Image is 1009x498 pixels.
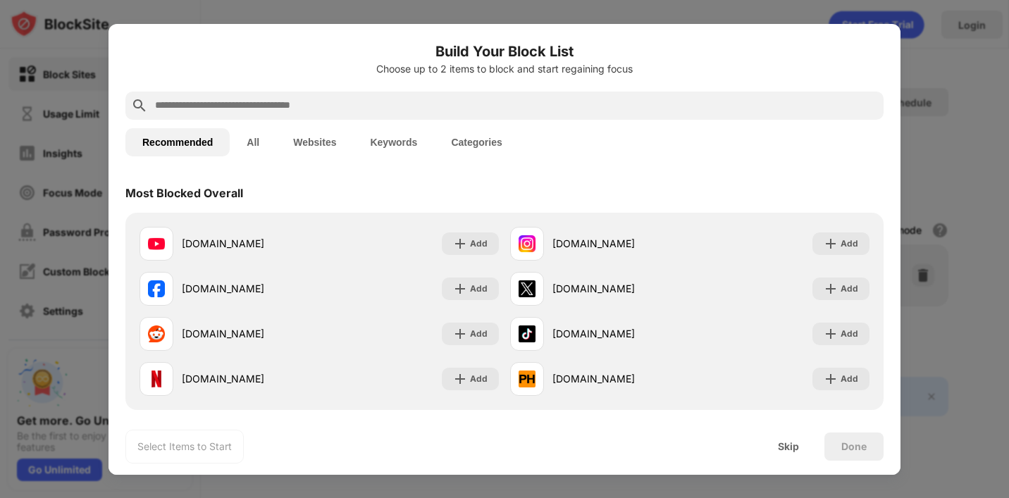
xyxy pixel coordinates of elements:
div: [DOMAIN_NAME] [552,236,690,251]
img: favicons [148,325,165,342]
div: Add [841,282,858,296]
div: Add [841,327,858,341]
button: Categories [434,128,519,156]
img: favicons [148,280,165,297]
div: Select Items to Start [137,440,232,454]
div: Add [470,372,488,386]
div: Skip [778,441,799,452]
img: favicons [148,371,165,387]
img: favicons [519,235,536,252]
div: Add [841,372,858,386]
div: Add [841,237,858,251]
div: Add [470,237,488,251]
div: [DOMAIN_NAME] [182,326,319,341]
div: Add [470,282,488,296]
img: favicons [519,325,536,342]
h6: Build Your Block List [125,41,884,62]
div: [DOMAIN_NAME] [182,236,319,251]
img: favicons [148,235,165,252]
div: Done [841,441,867,452]
button: All [230,128,276,156]
button: Recommended [125,128,230,156]
img: favicons [519,371,536,387]
img: search.svg [131,97,148,114]
div: [DOMAIN_NAME] [552,281,690,296]
img: favicons [519,280,536,297]
div: [DOMAIN_NAME] [182,371,319,386]
div: Most Blocked Overall [125,186,243,200]
button: Keywords [353,128,434,156]
div: [DOMAIN_NAME] [552,371,690,386]
div: Add [470,327,488,341]
div: Choose up to 2 items to block and start regaining focus [125,63,884,75]
div: [DOMAIN_NAME] [182,281,319,296]
div: [DOMAIN_NAME] [552,326,690,341]
button: Websites [276,128,353,156]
